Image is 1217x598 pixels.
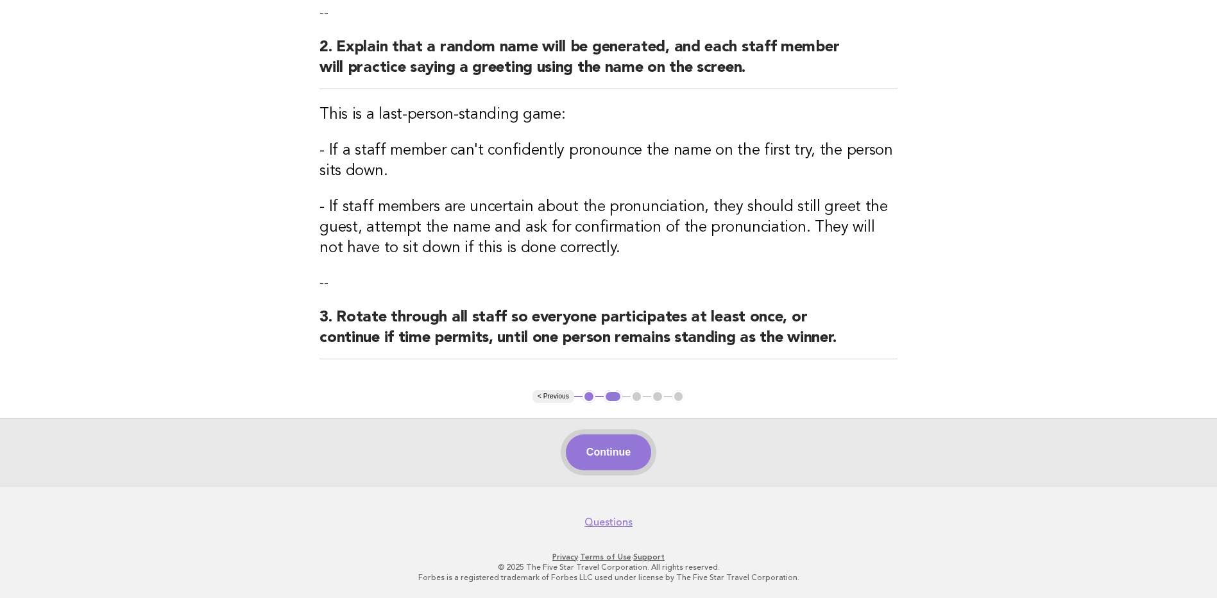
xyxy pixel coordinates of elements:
p: Forbes is a registered trademark of Forbes LLC used under license by The Five Star Travel Corpora... [216,572,1001,583]
button: Continue [566,434,651,470]
p: © 2025 The Five Star Travel Corporation. All rights reserved. [216,562,1001,572]
button: < Previous [532,390,574,403]
p: -- [319,4,898,22]
a: Privacy [552,552,578,561]
a: Support [633,552,665,561]
h3: This is a last-person-standing game: [319,105,898,125]
a: Terms of Use [580,552,631,561]
a: Questions [584,516,633,529]
h3: - If staff members are uncertain about the pronunciation, they should still greet the guest, atte... [319,197,898,259]
h2: 3. Rotate through all staff so everyone participates at least once, or continue if time permits, ... [319,307,898,359]
button: 2 [604,390,622,403]
p: · · [216,552,1001,562]
h2: 2. Explain that a random name will be generated, and each staff member will practice saying a gre... [319,37,898,89]
p: -- [319,274,898,292]
button: 1 [583,390,595,403]
h3: - If a staff member can't confidently pronounce the name on the first try, the person sits down. [319,141,898,182]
